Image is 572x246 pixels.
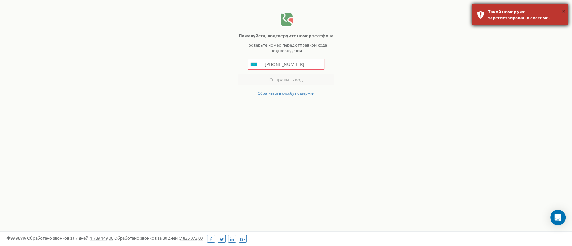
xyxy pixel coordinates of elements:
[258,90,314,96] a: Обратиться в службу поддержки
[280,13,293,27] img: Ringostat Logo
[488,9,563,21] div: Такой номер уже зарегистрирован в системе.
[258,91,314,96] small: Обратиться в службу поддержки
[550,210,566,225] div: Open Intercom Messenger
[248,59,324,70] input: 8 (771) 000 9998
[90,235,113,241] u: 1 739 149,00
[114,235,203,241] span: Обработано звонков за 30 дней :
[238,42,334,54] p: Проверьте номер перед отправкой кода подтверждения
[27,235,113,241] span: Обработано звонков за 7 дней :
[238,74,334,85] button: Отправить код
[248,59,263,69] div: Telephone country code
[239,33,334,38] b: Пожалуйста, подтвердите номер телефона
[6,235,26,241] span: 99,989%
[180,235,203,241] u: 7 835 073,00
[562,7,565,16] button: ×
